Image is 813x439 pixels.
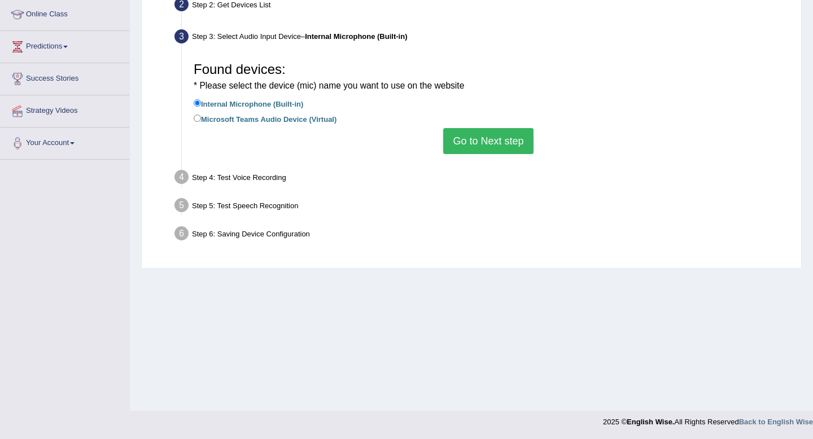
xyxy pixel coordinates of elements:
h3: Found devices: [194,62,783,92]
a: Success Stories [1,63,129,91]
a: Your Account [1,128,129,156]
div: Step 6: Saving Device Configuration [169,223,796,248]
a: Back to English Wise [739,418,813,426]
div: Step 4: Test Voice Recording [169,166,796,191]
div: Step 3: Select Audio Input Device [169,26,796,51]
input: Microsoft Teams Audio Device (Virtual) [194,115,201,122]
input: Internal Microphone (Built-in) [194,99,201,107]
button: Go to Next step [443,128,533,154]
a: Strategy Videos [1,95,129,124]
b: Internal Microphone (Built-in) [305,32,407,41]
label: Microsoft Teams Audio Device (Virtual) [194,112,336,125]
div: 2025 © All Rights Reserved [603,411,813,427]
span: – [301,32,408,41]
small: * Please select the device (mic) name you want to use on the website [194,81,464,90]
strong: English Wise. [627,418,674,426]
a: Predictions [1,31,129,59]
div: Step 5: Test Speech Recognition [169,195,796,219]
label: Internal Microphone (Built-in) [194,97,303,109]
